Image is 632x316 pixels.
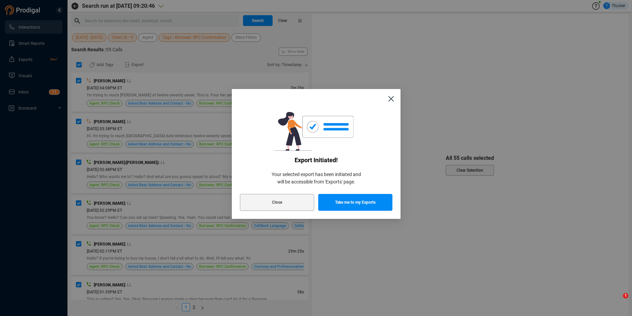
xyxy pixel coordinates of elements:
button: Close [382,89,401,108]
span: Close [272,194,282,211]
span: 1 [623,293,628,298]
span: Take me to my Exports [335,194,376,211]
button: Close [240,194,314,211]
iframe: Intercom live chat [609,293,625,309]
span: Your selected export has been initiated and [240,171,392,178]
button: Take me to my Exports [318,194,392,211]
span: will be accessible from 'Exports' page. [240,178,392,185]
span: Export initiated! [240,156,392,164]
